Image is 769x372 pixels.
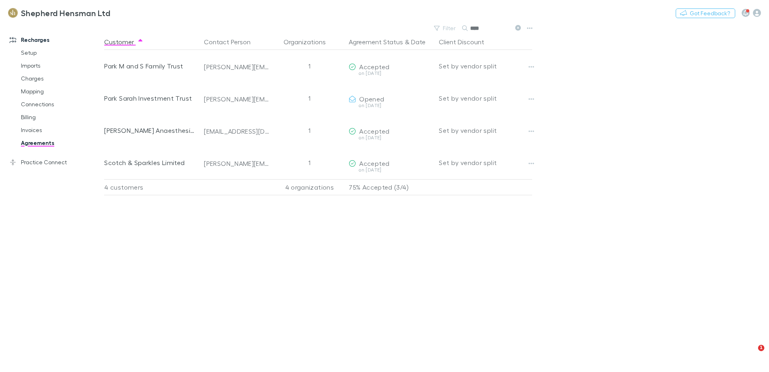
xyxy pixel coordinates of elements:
[359,159,389,167] span: Accepted
[13,111,109,124] a: Billing
[273,50,345,82] div: 1
[273,179,345,195] div: 4 organizations
[349,34,403,50] button: Agreement Status
[742,345,761,364] iframe: Intercom live chat
[13,85,109,98] a: Mapping
[204,34,260,50] button: Contact Person
[204,127,270,135] div: [EMAIL_ADDRESS][DOMAIN_NAME]
[430,23,461,33] button: Filter
[676,8,735,18] button: Got Feedback?
[204,159,270,167] div: [PERSON_NAME][EMAIL_ADDRESS][DOMAIN_NAME]
[273,114,345,147] div: 1
[439,34,494,50] button: Client Discount
[359,127,389,135] span: Accepted
[13,124,109,136] a: Invoices
[349,167,432,172] div: on [DATE]
[21,8,110,18] h3: Shepherd Hensman Ltd
[359,63,389,70] span: Accepted
[104,34,144,50] button: Customer
[273,147,345,179] div: 1
[204,95,270,103] div: [PERSON_NAME][EMAIL_ADDRESS][DOMAIN_NAME]
[104,179,201,195] div: 4 customers
[104,82,197,114] div: Park Sarah Investment Trust
[349,103,432,108] div: on [DATE]
[349,34,432,50] div: &
[273,82,345,114] div: 1
[2,33,109,46] a: Recharges
[758,345,765,351] span: 1
[13,46,109,59] a: Setup
[13,59,109,72] a: Imports
[13,98,109,111] a: Connections
[2,156,109,169] a: Practice Connect
[349,135,432,140] div: on [DATE]
[349,71,432,76] div: on [DATE]
[439,147,532,179] div: Set by vendor split
[13,136,109,149] a: Agreements
[8,8,18,18] img: Shepherd Hensman Ltd's Logo
[104,147,197,179] div: Scotch & Sparkles Limited
[13,72,109,85] a: Charges
[104,114,197,147] div: [PERSON_NAME] Anaesthesia Limited
[359,95,384,103] span: Opened
[439,50,532,82] div: Set by vendor split
[3,3,115,23] a: Shepherd Hensman Ltd
[204,63,270,71] div: [PERSON_NAME][EMAIL_ADDRESS][DOMAIN_NAME]
[349,180,432,195] p: 75% Accepted (3/4)
[439,82,532,114] div: Set by vendor split
[284,34,335,50] button: Organizations
[411,34,426,50] button: Date
[439,114,532,147] div: Set by vendor split
[104,50,197,82] div: Park M and S Family Trust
